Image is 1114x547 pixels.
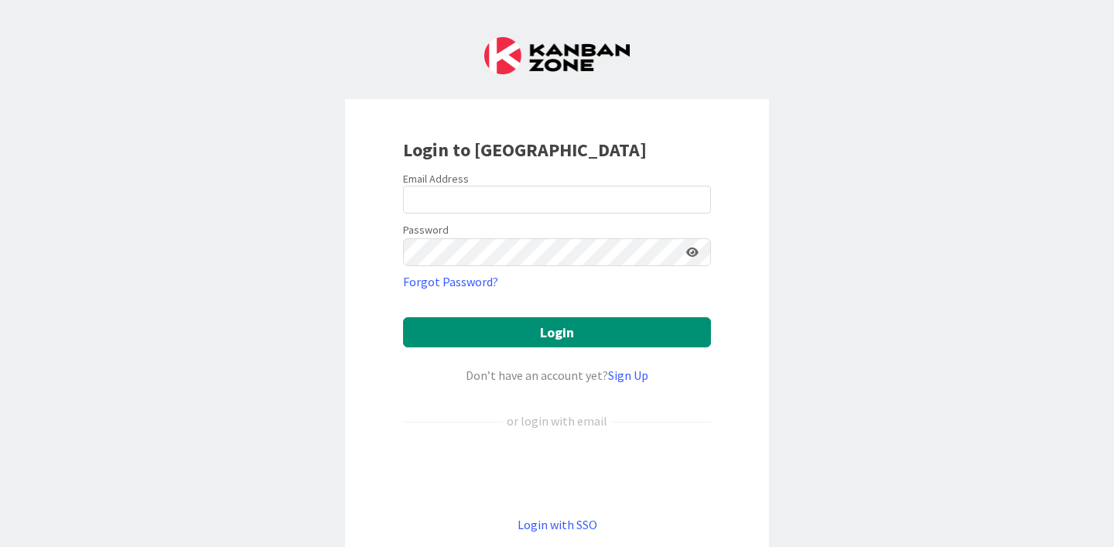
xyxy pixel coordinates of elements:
label: Password [403,222,449,238]
button: Login [403,317,711,347]
a: Login with SSO [518,517,597,532]
label: Email Address [403,172,469,186]
a: Sign Up [608,368,648,383]
div: Don’t have an account yet? [403,366,711,385]
img: Kanban Zone [484,37,630,74]
iframe: Sign in with Google Button [395,456,719,490]
a: Forgot Password? [403,272,498,291]
b: Login to [GEOGRAPHIC_DATA] [403,138,647,162]
div: or login with email [503,412,611,430]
